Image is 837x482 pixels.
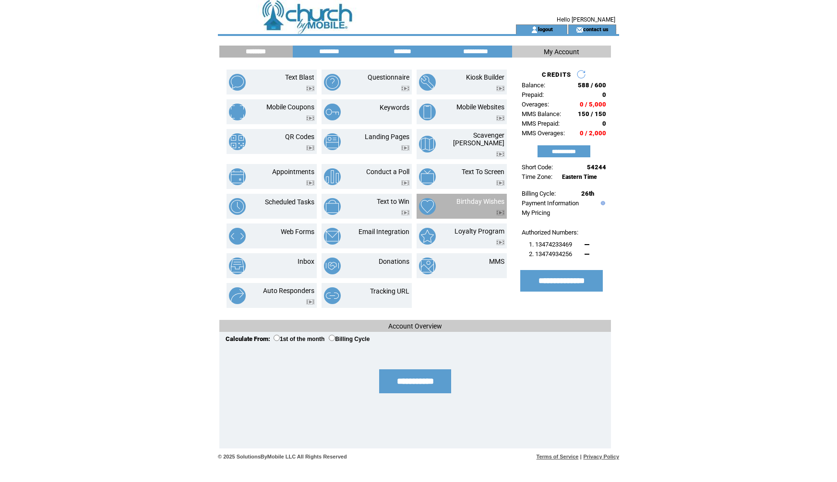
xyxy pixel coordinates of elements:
span: MMS Balance: [522,110,561,118]
input: 1st of the month [274,335,280,341]
a: Terms of Service [537,454,579,459]
span: Overages: [522,101,549,108]
img: birthday-wishes.png [419,198,436,215]
a: Birthday Wishes [456,198,504,205]
img: video.png [306,145,314,151]
span: Calculate From: [226,335,270,342]
img: inbox.png [229,258,246,274]
span: 1. 13474233469 [529,241,572,248]
img: kiosk-builder.png [419,74,436,91]
span: MMS Overages: [522,129,565,137]
a: MMS [489,258,504,265]
img: video.png [306,86,314,91]
img: loyalty-program.png [419,228,436,245]
a: Scheduled Tasks [265,198,314,206]
img: text-to-win.png [324,198,341,215]
span: My Account [544,48,579,56]
a: Payment Information [522,200,579,207]
img: video.png [496,180,504,186]
span: 0 [602,120,606,127]
a: Privacy Policy [583,454,619,459]
img: mms.png [419,258,436,274]
img: help.gif [598,201,605,205]
a: contact us [583,26,609,32]
span: Hello [PERSON_NAME] [557,16,615,23]
span: Balance: [522,82,545,89]
a: Conduct a Poll [366,168,409,176]
span: Prepaid: [522,91,544,98]
img: contact_us_icon.gif [576,26,583,34]
a: Keywords [380,104,409,111]
img: text-to-screen.png [419,168,436,185]
a: Inbox [298,258,314,265]
img: mobile-coupons.png [229,104,246,120]
a: Text to Win [377,198,409,205]
a: Appointments [272,168,314,176]
img: scheduled-tasks.png [229,198,246,215]
a: Tracking URL [370,287,409,295]
img: video.png [306,116,314,121]
a: Text Blast [285,73,314,81]
img: tracking-url.png [324,287,341,304]
img: video.png [496,152,504,157]
img: keywords.png [324,104,341,120]
a: My Pricing [522,209,550,216]
input: Billing Cycle [329,335,335,341]
img: conduct-a-poll.png [324,168,341,185]
a: Email Integration [359,228,409,235]
img: appointments.png [229,168,246,185]
img: video.png [496,86,504,91]
a: logout [538,26,553,32]
span: Short Code: [522,164,553,171]
span: Eastern Time [562,174,597,180]
span: © 2025 SolutionsByMobile LLC All Rights Reserved [218,454,347,459]
span: 588 / 600 [578,82,606,89]
img: text-blast.png [229,74,246,91]
a: Scavenger [PERSON_NAME] [453,131,504,147]
img: scavenger-hunt.png [419,136,436,153]
img: donations.png [324,258,341,274]
img: qr-codes.png [229,133,246,150]
a: Auto Responders [263,287,314,294]
a: Text To Screen [462,168,504,176]
img: mobile-websites.png [419,104,436,120]
img: auto-responders.png [229,287,246,304]
img: video.png [496,116,504,121]
img: video.png [401,210,409,215]
img: video.png [496,240,504,245]
a: Loyalty Program [454,227,504,235]
span: 26th [581,190,594,197]
span: CREDITS [542,71,571,78]
a: Mobile Websites [456,103,504,111]
span: 54244 [587,164,606,171]
label: 1st of the month [274,336,324,342]
a: Landing Pages [365,133,409,141]
span: Authorized Numbers: [522,229,578,236]
a: Questionnaire [368,73,409,81]
a: QR Codes [285,133,314,141]
img: questionnaire.png [324,74,341,91]
span: Billing Cycle: [522,190,556,197]
img: video.png [401,145,409,151]
label: Billing Cycle [329,336,370,342]
span: 150 / 150 [578,110,606,118]
img: video.png [401,180,409,186]
span: 0 / 2,000 [580,129,606,137]
span: Time Zone: [522,173,552,180]
img: account_icon.gif [531,26,538,34]
img: video.png [496,210,504,215]
span: 0 / 5,000 [580,101,606,108]
img: web-forms.png [229,228,246,245]
img: email-integration.png [324,228,341,245]
a: Web Forms [281,228,314,235]
a: Kiosk Builder [466,73,504,81]
img: video.png [401,86,409,91]
img: landing-pages.png [324,133,341,150]
span: MMS Prepaid: [522,120,560,127]
span: 2. 13474934256 [529,250,572,258]
span: | [580,454,582,459]
span: 0 [602,91,606,98]
span: Account Overview [388,322,442,330]
img: video.png [306,180,314,186]
img: video.png [306,299,314,305]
